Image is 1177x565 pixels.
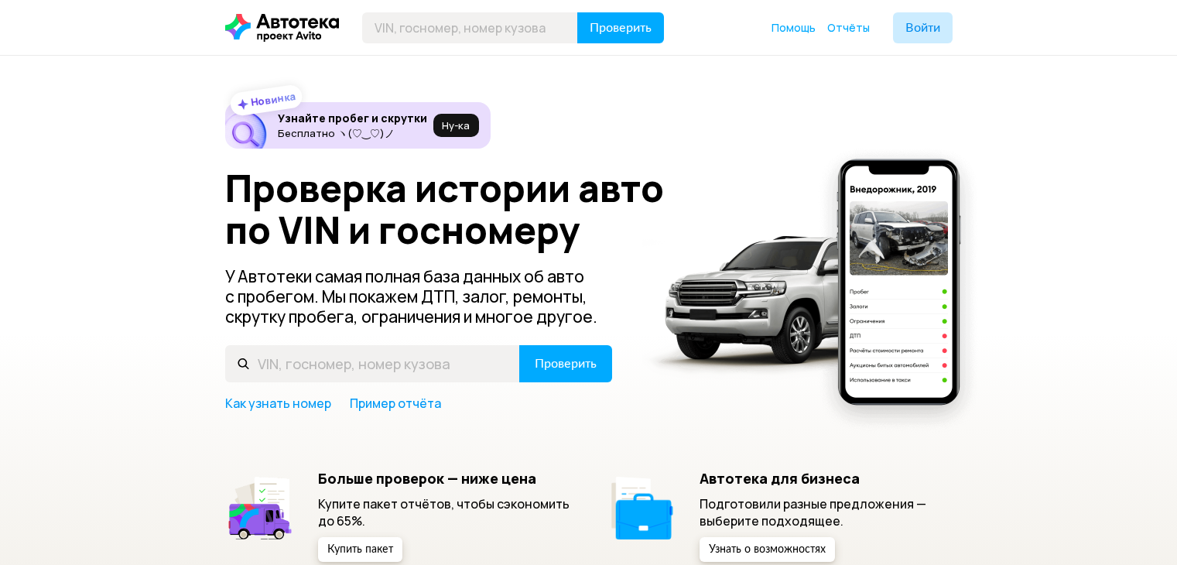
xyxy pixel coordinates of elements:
[893,12,953,43] button: Войти
[519,345,612,382] button: Проверить
[700,495,953,529] p: Подготовили разные предложения — выберите подходящее.
[225,395,331,412] a: Как узнать номер
[709,544,826,555] span: Узнать о возможностях
[590,22,652,34] span: Проверить
[700,537,835,562] button: Узнать о возможностях
[249,89,296,109] strong: Новинка
[278,127,427,139] p: Бесплатно ヽ(♡‿♡)ノ
[827,20,870,35] span: Отчёты
[577,12,664,43] button: Проверить
[700,470,953,487] h5: Автотека для бизнеса
[772,20,816,36] a: Помощь
[318,470,571,487] h5: Больше проверок — ниже цена
[327,544,393,555] span: Купить пакет
[442,119,470,132] span: Ну‑ка
[225,266,614,327] p: У Автотеки самая полная база данных об авто с пробегом. Мы покажем ДТП, залог, ремонты, скрутку п...
[827,20,870,36] a: Отчёты
[350,395,441,412] a: Пример отчёта
[772,20,816,35] span: Помощь
[225,345,520,382] input: VIN, госномер, номер кузова
[278,111,427,125] h6: Узнайте пробег и скрутки
[535,358,597,370] span: Проверить
[225,167,687,251] h1: Проверка истории авто по VIN и госномеру
[905,22,940,34] span: Войти
[318,495,571,529] p: Купите пакет отчётов, чтобы сэкономить до 65%.
[362,12,578,43] input: VIN, госномер, номер кузова
[318,537,402,562] button: Купить пакет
